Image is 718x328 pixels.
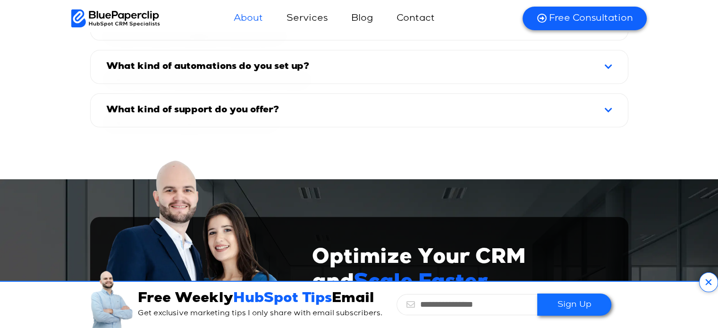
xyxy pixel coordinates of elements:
[138,291,387,308] h3: Free Weekly Email
[537,294,611,316] button: Sign Up
[354,273,488,294] span: Scale Faster
[523,7,647,30] a: Free Consultation
[92,52,626,82] div: What kind of automations do you set up?
[342,7,382,30] a: Blog
[138,310,382,317] span: Get exclusive marketing tips I only share with email subscribers.
[277,7,337,30] a: Services
[92,95,626,126] div: What kind of support do you offer?
[71,9,160,27] img: BluePaperClip Logo black
[90,270,133,328] img: Is your CRM holding you back (2)
[387,7,444,30] a: Contact
[106,106,279,115] a: What kind of support do you offer?
[549,12,633,25] span: Free Consultation
[312,246,614,296] h2: Optimize Your CRM and
[224,7,272,30] a: About
[558,299,591,310] span: Sign Up
[233,292,332,306] span: HubSpot Tips
[160,7,511,30] nav: Menu
[106,62,309,72] a: What kind of automations do you set up?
